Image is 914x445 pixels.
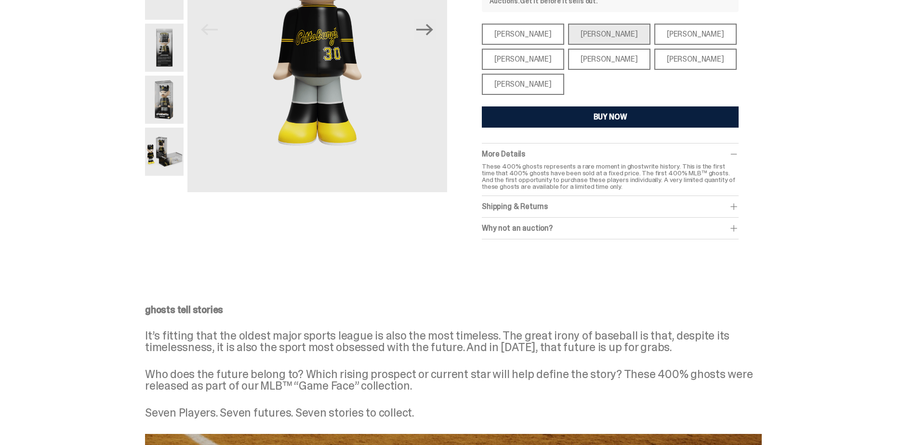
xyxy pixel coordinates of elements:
[482,202,739,211] div: Shipping & Returns
[145,330,762,353] p: It’s fitting that the oldest major sports league is also the most timeless. The great irony of ba...
[482,74,564,95] div: [PERSON_NAME]
[145,368,762,392] p: Who does the future belong to? Which rising prospect or current star will help define the story? ...
[568,24,650,45] div: [PERSON_NAME]
[482,163,739,190] p: These 400% ghosts represents a rare moment in ghostwrite history. This is the first time that 400...
[145,407,762,419] p: Seven Players. Seven futures. Seven stories to collect.
[568,49,650,70] div: [PERSON_NAME]
[482,149,525,159] span: More Details
[145,76,184,124] img: 05-ghostwrite-mlb-game-face-hero-skenes-03.png
[414,19,436,40] button: Next
[594,113,627,121] div: BUY NOW
[482,106,739,128] button: BUY NOW
[145,24,184,72] img: 04-ghostwrite-mlb-game-face-hero-skenes-02.png
[482,223,739,233] div: Why not an auction?
[145,305,762,314] p: ghosts tell stories
[482,24,564,45] div: [PERSON_NAME]
[482,49,564,70] div: [PERSON_NAME]
[654,24,737,45] div: [PERSON_NAME]
[654,49,737,70] div: [PERSON_NAME]
[145,128,184,176] img: 06-ghostwrite-mlb-game-face-hero-skenes-04.png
